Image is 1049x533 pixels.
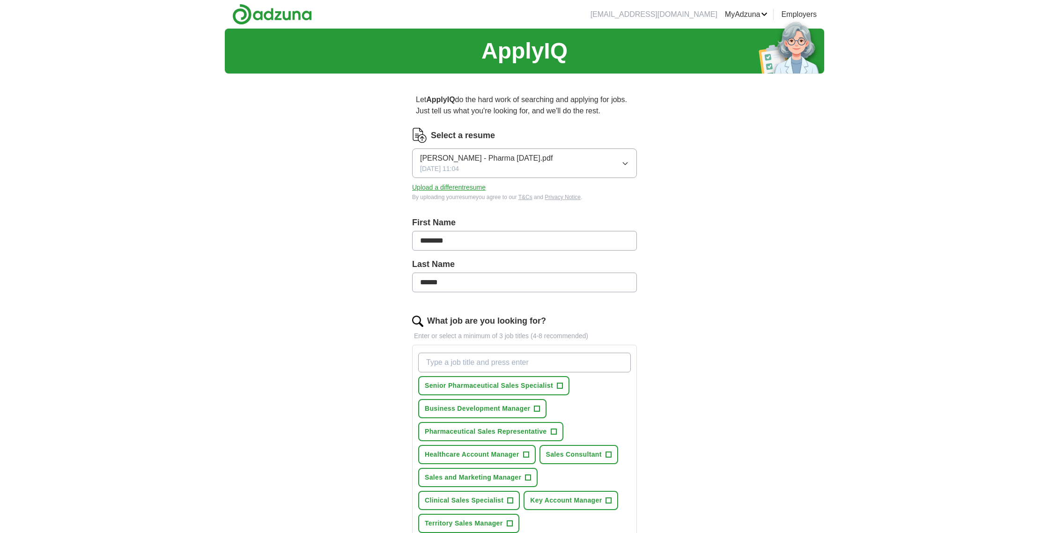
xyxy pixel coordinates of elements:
img: search.png [412,316,423,327]
button: Sales Consultant [539,445,618,464]
img: CV Icon [412,128,427,143]
label: Last Name [412,258,637,271]
p: Enter or select a minimum of 3 job titles (4-8 recommended) [412,331,637,341]
button: Senior Pharmaceutical Sales Specialist [418,376,569,395]
a: T&Cs [518,194,532,200]
button: Pharmaceutical Sales Representative [418,422,563,441]
button: [PERSON_NAME] - Pharma [DATE].pdf[DATE] 11:04 [412,148,637,178]
li: [EMAIL_ADDRESS][DOMAIN_NAME] [591,9,717,20]
button: Sales and Marketing Manager [418,468,538,487]
button: Healthcare Account Manager [418,445,536,464]
span: Territory Sales Manager [425,518,503,528]
img: Adzuna logo [232,4,312,25]
span: Senior Pharmaceutical Sales Specialist [425,381,553,391]
div: By uploading your resume you agree to our and . [412,193,637,201]
button: Key Account Manager [524,491,618,510]
button: Clinical Sales Specialist [418,491,520,510]
a: Privacy Notice [545,194,581,200]
span: [PERSON_NAME] - Pharma [DATE].pdf [420,153,553,164]
a: Employers [781,9,817,20]
span: Healthcare Account Manager [425,450,519,459]
p: Let do the hard work of searching and applying for jobs. Just tell us what you're looking for, an... [412,90,637,120]
span: Sales and Marketing Manager [425,473,521,482]
span: Business Development Manager [425,404,530,414]
button: Territory Sales Manager [418,514,519,533]
a: MyAdzuna [725,9,768,20]
strong: ApplyIQ [426,96,455,104]
span: Key Account Manager [530,496,602,505]
span: Clinical Sales Specialist [425,496,503,505]
span: Sales Consultant [546,450,602,459]
span: [DATE] 11:04 [420,164,459,174]
label: First Name [412,216,637,229]
label: Select a resume [431,129,495,142]
button: Business Development Manager [418,399,547,418]
h1: ApplyIQ [481,34,568,68]
span: Pharmaceutical Sales Representative [425,427,547,437]
button: Upload a differentresume [412,183,486,192]
label: What job are you looking for? [427,315,546,327]
input: Type a job title and press enter [418,353,631,372]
